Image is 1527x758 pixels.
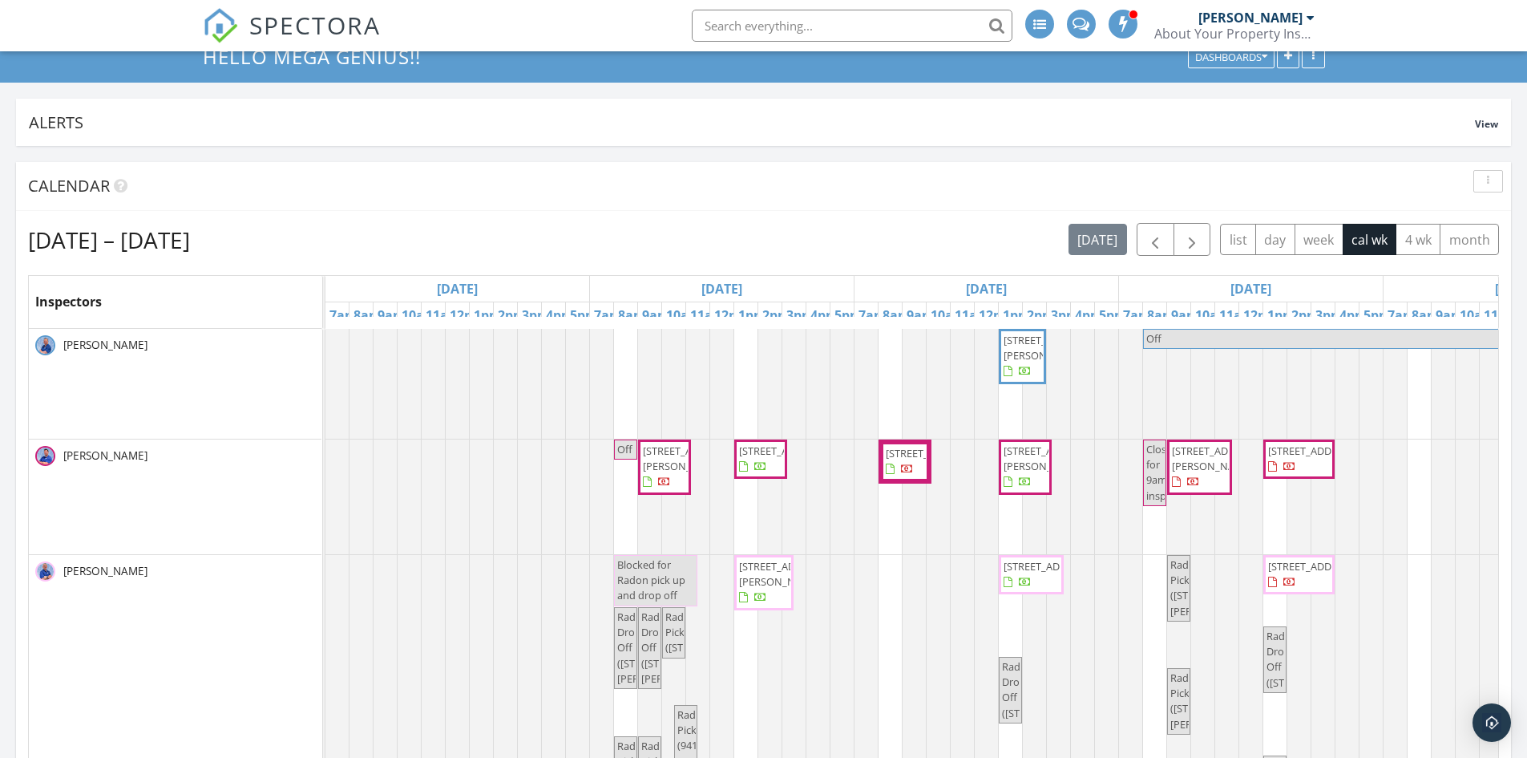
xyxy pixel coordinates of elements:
[1188,47,1275,69] button: Dashboards
[446,302,489,328] a: 12pm
[638,302,674,328] a: 9am
[1456,302,1499,328] a: 10am
[1220,224,1256,255] button: list
[1475,117,1498,131] span: View
[686,302,729,328] a: 11am
[35,293,102,310] span: Inspectors
[903,302,939,328] a: 9am
[1174,223,1211,256] button: Next
[665,610,761,655] span: Radon Pickup ([STREET_ADDRESS])
[1172,444,1262,473] span: [STREET_ADDRESS][PERSON_NAME]
[518,302,554,328] a: 3pm
[1004,559,1093,574] span: [STREET_ADDRESS]
[1002,659,1098,720] span: Radon Drop Off ([STREET_ADDRESS])
[1480,302,1523,328] a: 11am
[641,610,734,686] span: Radon Drop Off ([STREET_ADDRESS][PERSON_NAME])
[1154,26,1315,42] div: About Your Property Inspection, Inc.
[1255,224,1295,255] button: day
[422,302,465,328] a: 11am
[614,302,650,328] a: 8am
[1335,302,1371,328] a: 4pm
[1143,302,1179,328] a: 8am
[1004,444,1093,473] span: [STREET_ADDRESS][PERSON_NAME]
[758,302,794,328] a: 2pm
[617,610,710,686] span: Radon Drop Off ([STREET_ADDRESS][PERSON_NAME])
[35,335,55,355] img: dave_blue_1_.png
[1396,224,1440,255] button: 4 wk
[1047,302,1083,328] a: 3pm
[35,446,55,466] img: jake_blue.png
[879,302,915,328] a: 8am
[1268,559,1358,574] span: [STREET_ADDRESS]
[782,302,818,328] a: 3pm
[1440,224,1499,255] button: month
[739,559,829,589] span: [STREET_ADDRESS][PERSON_NAME]
[566,302,602,328] a: 5pm
[1359,302,1396,328] a: 5pm
[617,557,685,602] span: Blocked for Radon pick up and drop off
[617,442,632,456] span: Off
[1146,331,1161,346] span: Off
[999,302,1035,328] a: 1pm
[886,446,976,460] span: [STREET_ADDRESS]
[739,444,829,458] span: [STREET_ADDRESS]
[542,302,578,328] a: 4pm
[1215,302,1258,328] a: 11am
[1119,302,1155,328] a: 7am
[962,276,1011,302] a: Go to September 30, 2025
[1432,302,1468,328] a: 9am
[830,302,867,328] a: 5pm
[1071,302,1107,328] a: 4pm
[203,22,381,55] a: SPECTORA
[28,175,110,197] span: Calendar
[1311,302,1347,328] a: 3pm
[1295,224,1343,255] button: week
[433,276,482,302] a: Go to September 28, 2025
[494,302,530,328] a: 2pm
[1268,444,1358,458] span: [STREET_ADDRESS]
[28,224,190,256] h2: [DATE] – [DATE]
[1266,629,1363,690] span: Radon Drop Off ([STREET_ADDRESS])
[1167,302,1203,328] a: 9am
[1137,223,1174,256] button: Previous
[1170,557,1263,618] span: Radon Pickup ([STREET_ADDRESS][PERSON_NAME])
[1287,302,1323,328] a: 2pm
[692,10,1012,42] input: Search everything...
[1198,10,1303,26] div: [PERSON_NAME]
[470,302,506,328] a: 1pm
[1343,224,1397,255] button: cal wk
[854,302,891,328] a: 7am
[249,8,381,42] span: SPECTORA
[643,444,733,473] span: [STREET_ADDRESS][PERSON_NAME]
[1408,302,1444,328] a: 8am
[806,302,842,328] a: 4pm
[1191,302,1234,328] a: 10am
[1068,224,1127,255] button: [DATE]
[1095,302,1131,328] a: 5pm
[1239,302,1283,328] a: 12pm
[29,111,1475,133] div: Alerts
[1226,276,1275,302] a: Go to October 1, 2025
[398,302,441,328] a: 10am
[927,302,970,328] a: 10am
[325,302,362,328] a: 7am
[975,302,1018,328] a: 12pm
[1146,442,1196,503] span: Closed for 9am inspection
[203,8,238,43] img: The Best Home Inspection Software - Spectora
[951,302,994,328] a: 11am
[662,302,705,328] a: 10am
[734,302,770,328] a: 1pm
[35,561,55,582] img: jim_blue_1.png
[374,302,410,328] a: 9am
[1263,302,1299,328] a: 1pm
[590,302,626,328] a: 7am
[1004,333,1093,363] span: [STREET_ADDRESS][PERSON_NAME]
[1384,302,1420,328] a: 7am
[1170,671,1263,732] span: Radon Pickup ([STREET_ADDRESS][PERSON_NAME])
[1023,302,1059,328] a: 2pm
[60,448,151,464] span: [PERSON_NAME]
[710,302,753,328] a: 12pm
[1195,52,1267,63] div: Dashboards
[1472,703,1511,742] div: Open Intercom Messenger
[60,563,151,579] span: [PERSON_NAME]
